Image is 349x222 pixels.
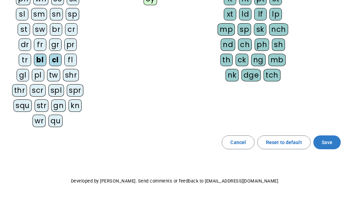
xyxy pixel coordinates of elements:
div: gn [51,99,66,112]
div: wr [33,115,46,127]
div: ph [255,38,269,51]
div: tw [47,69,60,81]
button: Reset to default [257,135,311,149]
div: ng [251,54,266,66]
div: pr [64,38,77,51]
div: sn [50,8,63,20]
div: mp [218,23,235,36]
div: str [35,99,49,112]
div: squ [13,99,32,112]
div: xt [224,8,236,20]
span: Save [322,138,332,146]
div: sp [238,23,251,36]
div: spr [67,84,83,97]
div: spl [48,84,64,97]
div: st [18,23,30,36]
div: dr [19,38,31,51]
div: shr [63,69,79,81]
span: Reset to default [266,138,302,146]
div: pl [32,69,44,81]
span: Cancel [230,138,246,146]
div: sh [272,38,285,51]
div: qu [48,115,63,127]
div: sl [16,8,28,20]
div: bl [34,54,46,66]
div: ck [236,54,248,66]
div: sw [33,23,47,36]
div: lf [254,8,267,20]
button: Save [313,135,341,149]
div: cl [49,54,62,66]
div: gr [49,38,62,51]
div: nch [269,23,288,36]
div: ld [239,8,251,20]
div: dge [241,69,261,81]
div: nd [221,38,235,51]
div: tr [19,54,31,66]
div: tch [264,69,281,81]
div: scr [30,84,46,97]
div: sk [254,23,266,36]
div: nk [226,69,239,81]
div: mb [268,54,286,66]
div: fl [64,54,77,66]
div: kn [68,99,82,112]
div: br [50,23,62,36]
div: cr [65,23,77,36]
div: fr [34,38,46,51]
div: gl [17,69,29,81]
p: Developed by [PERSON_NAME]. Send comments or feedback to [EMAIL_ADDRESS][DOMAIN_NAME] [6,177,343,185]
button: Cancel [222,135,255,149]
div: thr [12,84,27,97]
div: lp [269,8,282,20]
div: sp [66,8,79,20]
div: ch [238,38,252,51]
div: th [220,54,233,66]
div: sm [31,8,47,20]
